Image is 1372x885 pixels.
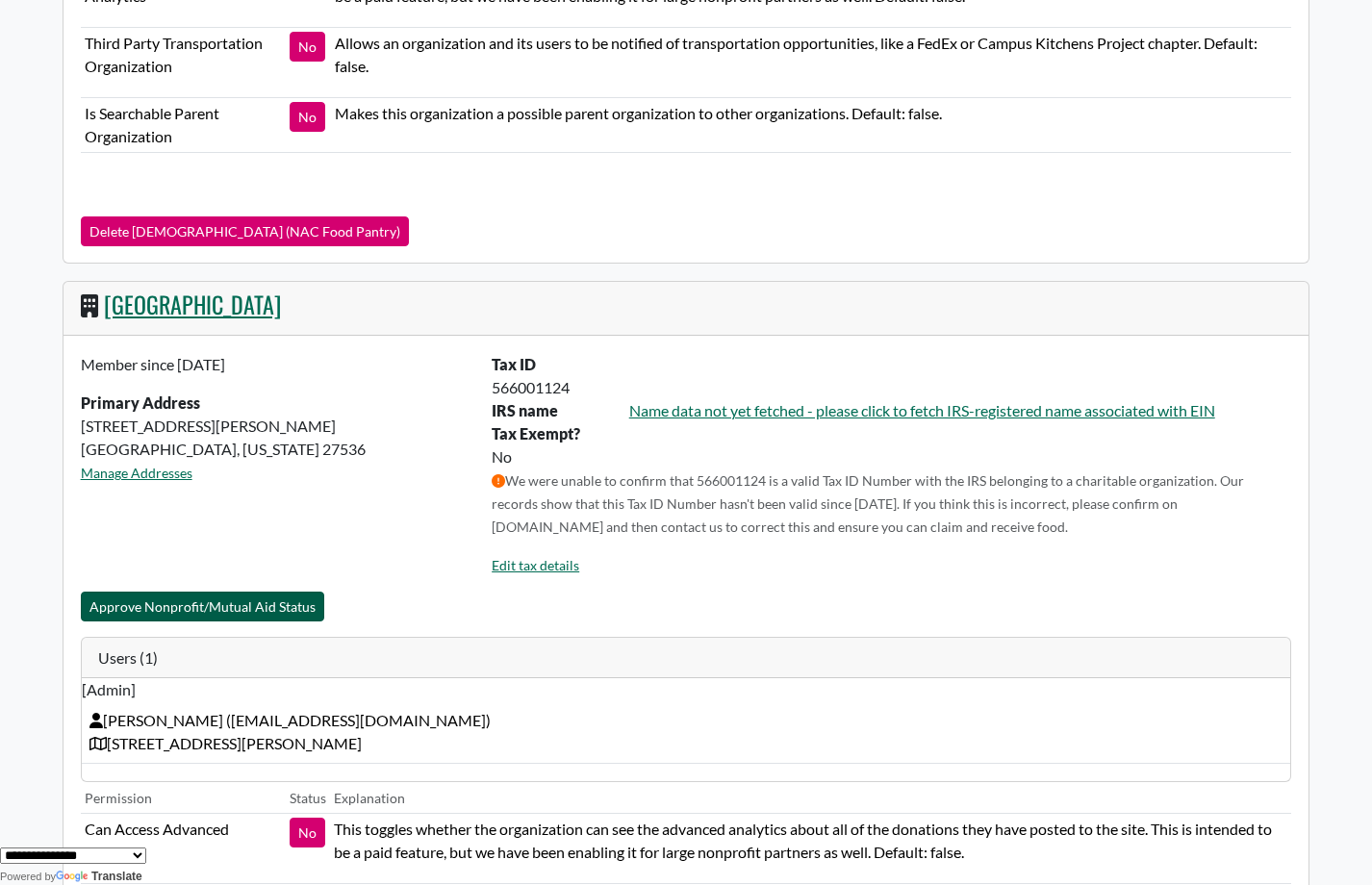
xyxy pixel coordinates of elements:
button: No [290,32,325,62]
button: No [290,818,325,847]
div: 566001124 [480,376,1303,399]
button: Delete [DEMOGRAPHIC_DATA] (NAC Food Pantry) [81,216,409,246]
td: Is Searchable Parent Organization [81,98,287,153]
td: Can Access Advanced Analytics [81,813,287,883]
b: Tax ID [492,355,536,373]
strong: Primary Address [81,393,200,412]
small: Explanation [334,790,405,806]
div: [STREET_ADDRESS][PERSON_NAME] [GEOGRAPHIC_DATA], [US_STATE] 27536 [69,353,481,592]
a: Name data not yet fetched - please click to fetch IRS-registered name associated with EIN [629,401,1215,419]
a: Manage Addresses [81,465,192,481]
a: Translate [56,870,142,883]
small: We were unable to confirm that 566001124 is a valid Tax ID Number with the IRS belonging to a cha... [492,472,1244,535]
p: Makes this organization a possible parent organization to other organizations. Default: false. [335,102,1287,125]
button: Approve Nonprofit/Mutual Aid Status [81,592,324,621]
img: Google Translate [56,871,91,884]
strong: IRS name [492,401,558,419]
p: This toggles whether the organization can see the advanced analytics about all of the donations t... [334,818,1287,864]
td: [PERSON_NAME] ( [EMAIL_ADDRESS][DOMAIN_NAME] ) [STREET_ADDRESS][PERSON_NAME] [82,701,1291,764]
p: Member since [DATE] [81,353,470,376]
p: Allows an organization and its users to be notified of transportation opportunities, like a FedEx... [335,32,1287,78]
small: Status [290,790,326,806]
div: No [480,445,1303,553]
a: Edit tax details [492,557,579,573]
span: [Admin] [82,678,1291,701]
button: No [290,102,325,132]
small: Permission [85,790,152,806]
td: Third Party Transportation Organization [81,28,287,98]
b: Tax Exempt? [492,424,580,442]
a: [GEOGRAPHIC_DATA] [104,287,281,321]
div: Users (1) [82,638,1291,679]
